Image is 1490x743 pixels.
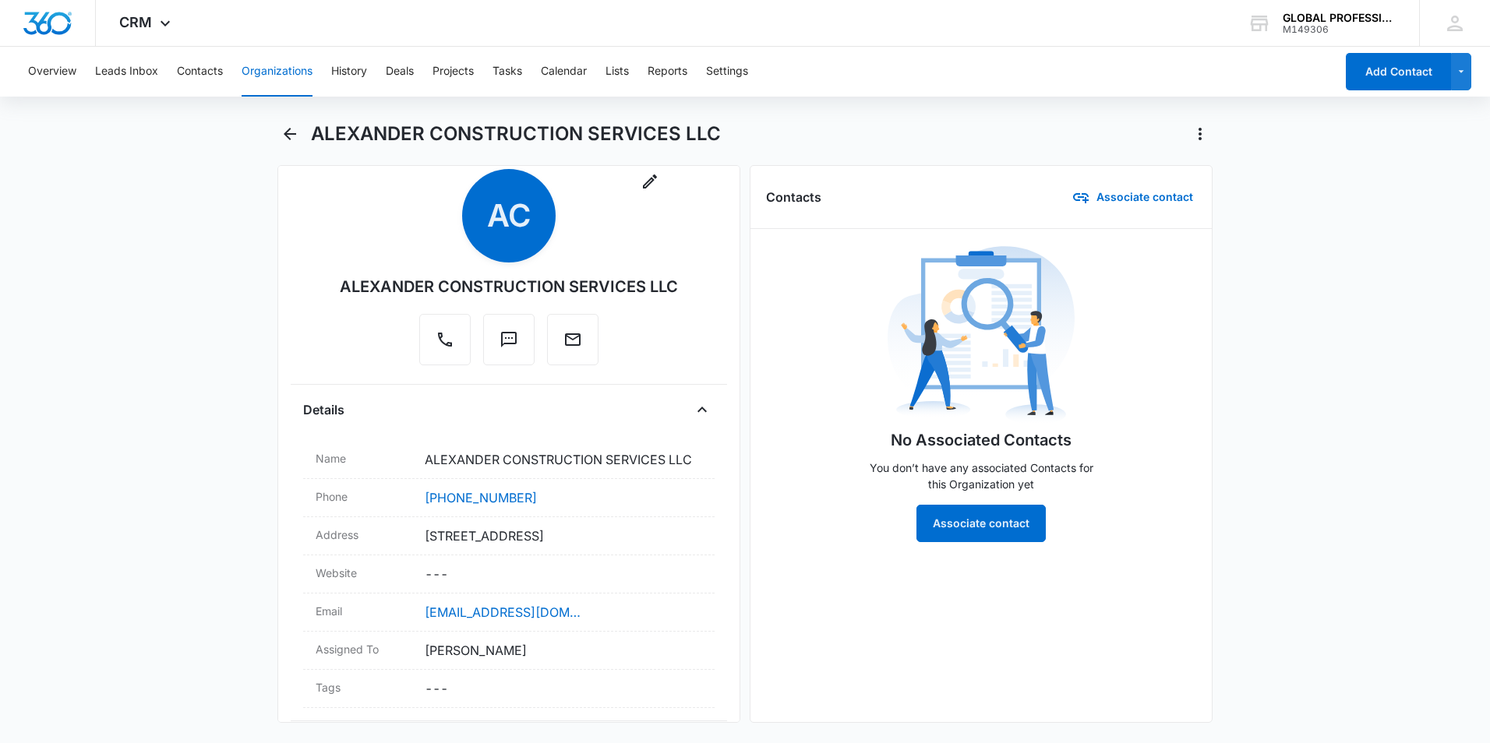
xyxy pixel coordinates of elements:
[316,565,412,581] dt: Website
[316,526,412,543] dt: Address
[425,603,581,622] a: [EMAIL_ADDRESS][DOMAIN_NAME]
[316,488,412,505] dt: Phone
[1283,24,1396,35] div: account id
[419,338,471,351] a: Phone
[690,397,715,422] button: Close
[888,241,1075,428] img: No Data
[303,517,715,555] div: Address[STREET_ADDRESS]
[547,314,598,365] button: Email
[303,479,715,517] div: Phone[PHONE_NUMBER]
[425,641,702,660] dd: [PERSON_NAME]
[303,670,715,708] div: Tags---
[340,275,678,298] div: ALEXANDER CONSTRUCTION SERVICES LLC
[95,47,158,97] button: Leads Inbox
[177,47,223,97] button: Contacts
[1188,121,1213,146] button: Actions
[303,555,715,593] div: Website---
[303,593,715,632] div: Email[EMAIL_ADDRESS][DOMAIN_NAME]
[425,526,702,545] dd: [STREET_ADDRESS]
[433,47,474,97] button: Projects
[331,47,367,97] button: History
[483,314,535,365] button: Text
[425,450,702,469] dd: ALEXANDER CONSTRUCTION SERVICES LLC
[483,338,535,351] a: Text
[891,428,1072,452] h1: No Associated Contacts
[386,47,414,97] button: Deals
[119,14,152,30] span: CRM
[766,188,821,206] h3: Contacts
[916,505,1046,542] button: Associate contact
[419,314,471,365] button: Phone
[864,460,1098,492] p: You don’t have any associated Contacts for this Organization yet
[1283,12,1396,24] div: account name
[316,641,412,657] dt: Assigned To
[303,400,344,419] h4: Details
[311,122,721,146] h1: ALEXANDER CONSTRUCTION SERVICES LLC
[277,121,302,146] button: Back
[303,441,715,479] div: NameALEXANDER CONSTRUCTION SERVICES LLC
[648,47,687,97] button: Reports
[1346,53,1451,90] button: Add Contact
[425,488,537,507] a: [PHONE_NUMBER]
[425,679,702,698] dd: ---
[316,603,412,619] dt: Email
[316,450,412,467] dt: Name
[493,47,522,97] button: Tasks
[242,47,312,97] button: Organizations
[706,47,748,97] button: Settings
[28,47,76,97] button: Overview
[425,565,702,583] dd: ---
[1059,178,1196,216] button: Associate contact
[303,632,715,670] div: Assigned To[PERSON_NAME]
[547,338,598,351] a: Email
[541,47,587,97] button: Calendar
[606,47,629,97] button: Lists
[462,169,556,262] span: AC
[316,679,412,695] dt: Tags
